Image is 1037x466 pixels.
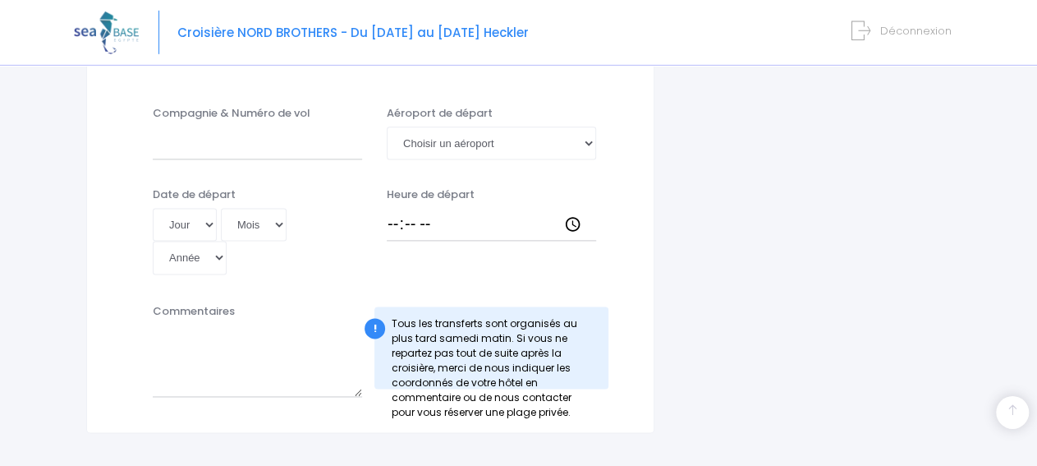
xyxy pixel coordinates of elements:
[374,307,608,390] div: Tous les transferts sont organisés au plus tard samedi matin. Si vous ne repartez pas tout de sui...
[177,24,529,41] span: Croisière NORD BROTHERS - Du [DATE] au [DATE] Heckler
[387,106,493,122] label: Aéroport de départ
[880,23,952,39] span: Déconnexion
[365,319,385,339] div: !
[153,187,236,204] label: Date de départ
[387,187,475,204] label: Heure de départ
[153,106,310,122] label: Compagnie & Numéro de vol
[153,304,235,321] label: Commentaires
